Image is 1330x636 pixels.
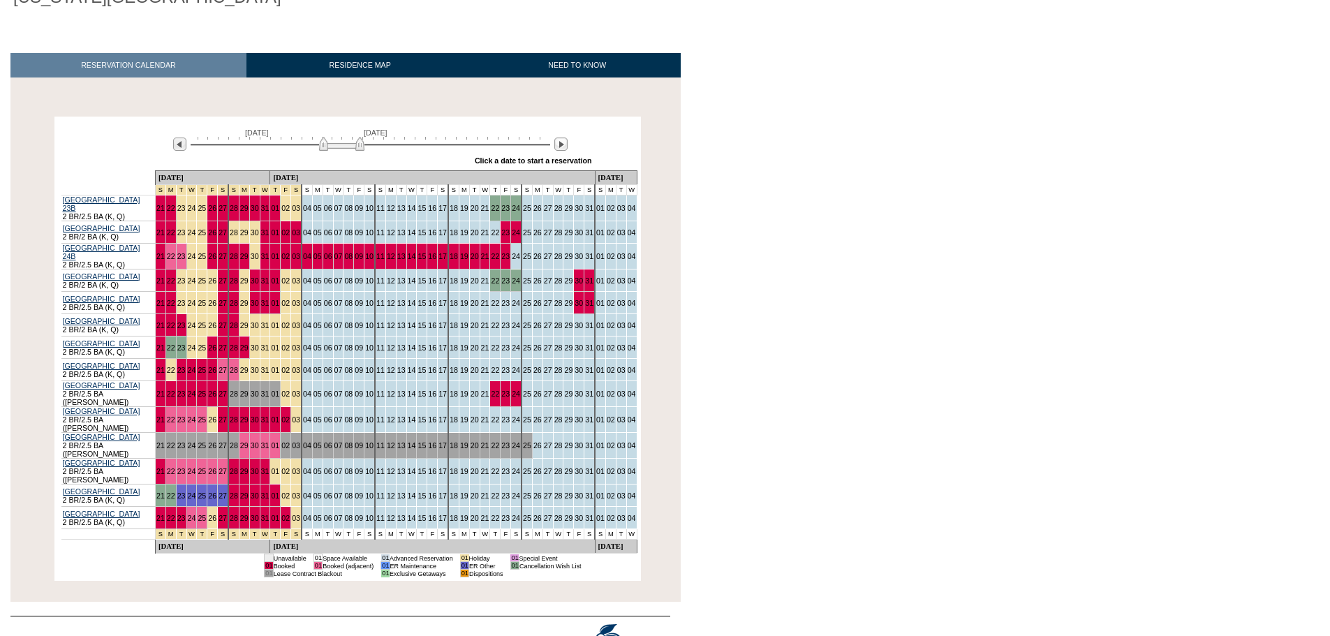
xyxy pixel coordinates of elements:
a: 07 [334,276,343,285]
a: 27 [219,228,227,237]
a: 30 [251,321,259,330]
a: 31 [585,299,593,307]
a: 04 [628,299,636,307]
a: 03 [292,299,300,307]
a: 04 [628,276,636,285]
a: 26 [533,204,542,212]
a: 31 [585,228,593,237]
a: 02 [281,276,290,285]
a: 07 [334,252,343,260]
a: 11 [376,228,385,237]
a: 31 [261,276,269,285]
a: 02 [281,228,290,237]
a: [GEOGRAPHIC_DATA] [63,272,140,281]
a: 23 [501,321,510,330]
a: 14 [408,252,416,260]
a: 25 [523,276,531,285]
a: 03 [292,228,300,237]
a: 24 [188,204,196,212]
a: 23 [177,204,186,212]
a: 22 [491,321,499,330]
a: 21 [481,228,489,237]
a: 09 [355,228,363,237]
a: 22 [167,276,175,285]
a: 09 [355,204,363,212]
a: RESERVATION CALENDAR [10,53,246,77]
a: 27 [544,228,552,237]
a: 31 [261,299,269,307]
a: 30 [251,228,259,237]
a: 03 [617,299,626,307]
a: 17 [438,276,447,285]
a: [GEOGRAPHIC_DATA] [63,317,140,325]
a: 27 [544,252,552,260]
a: 30 [251,276,259,285]
a: 31 [261,204,269,212]
a: 26 [533,321,542,330]
a: 28 [554,276,563,285]
a: 22 [167,228,175,237]
a: 25 [523,204,531,212]
a: 28 [230,276,238,285]
a: 03 [292,204,300,212]
a: 10 [365,228,374,237]
a: 30 [251,252,259,260]
a: 26 [533,228,542,237]
a: 30 [575,204,583,212]
a: 23 [501,228,510,237]
a: 30 [251,204,259,212]
a: 24 [188,228,196,237]
a: 21 [156,343,165,352]
a: 23 [501,252,510,260]
a: 15 [418,228,426,237]
a: 30 [575,321,583,330]
a: 04 [303,252,311,260]
a: 24 [512,321,520,330]
a: 21 [156,204,165,212]
a: 28 [230,228,238,237]
a: 02 [281,299,290,307]
a: 08 [344,299,353,307]
a: 15 [418,321,426,330]
a: 05 [313,228,322,237]
a: 06 [324,276,332,285]
a: 04 [628,204,636,212]
a: 29 [564,321,572,330]
a: 01 [271,343,279,352]
a: 15 [418,299,426,307]
a: 30 [251,343,259,352]
a: 15 [418,204,426,212]
a: 23 [501,299,510,307]
a: 19 [460,252,468,260]
a: 04 [303,276,311,285]
a: 31 [585,276,593,285]
a: 05 [313,252,322,260]
a: 02 [281,204,290,212]
a: 22 [167,299,175,307]
a: 12 [387,321,395,330]
a: 19 [460,299,468,307]
a: 27 [219,252,227,260]
a: 31 [261,343,269,352]
a: 28 [554,252,563,260]
a: 02 [281,321,290,330]
a: 21 [481,276,489,285]
a: 25 [523,321,531,330]
a: 01 [271,228,279,237]
a: 26 [533,252,542,260]
a: 11 [376,321,385,330]
a: 16 [428,276,436,285]
a: 21 [156,299,165,307]
a: 09 [355,321,363,330]
a: 30 [575,228,583,237]
a: 21 [481,204,489,212]
a: 10 [365,252,374,260]
a: 20 [471,299,479,307]
a: 28 [554,321,563,330]
a: 01 [596,252,605,260]
a: 30 [251,299,259,307]
a: 18 [450,228,458,237]
a: 16 [428,299,436,307]
a: 28 [554,299,563,307]
a: 27 [219,299,227,307]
